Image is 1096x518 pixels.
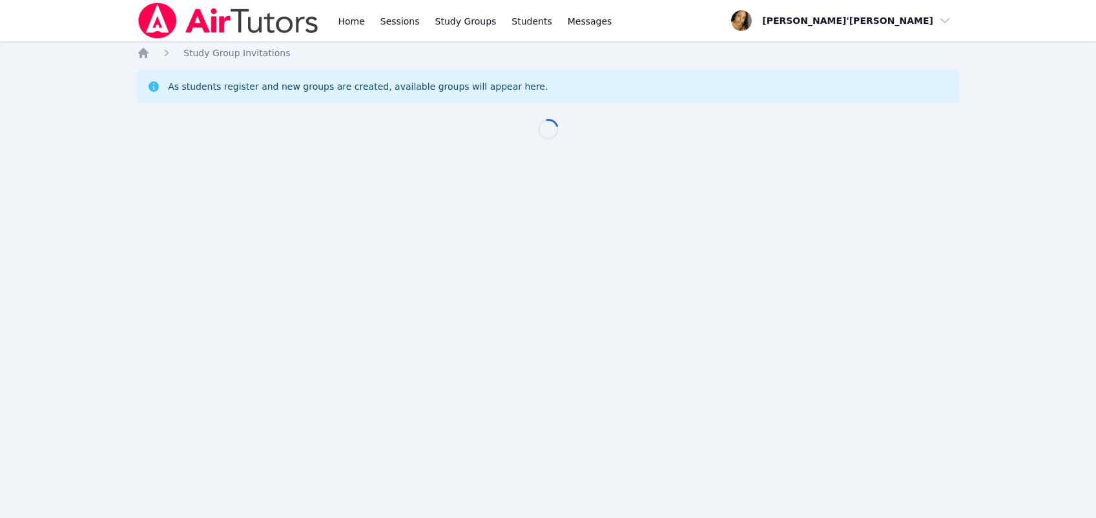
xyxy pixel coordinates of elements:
[568,15,612,28] span: Messages
[183,48,290,58] span: Study Group Invitations
[168,80,548,93] div: As students register and new groups are created, available groups will appear here.
[137,3,320,39] img: Air Tutors
[183,47,290,59] a: Study Group Invitations
[137,47,959,59] nav: Breadcrumb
